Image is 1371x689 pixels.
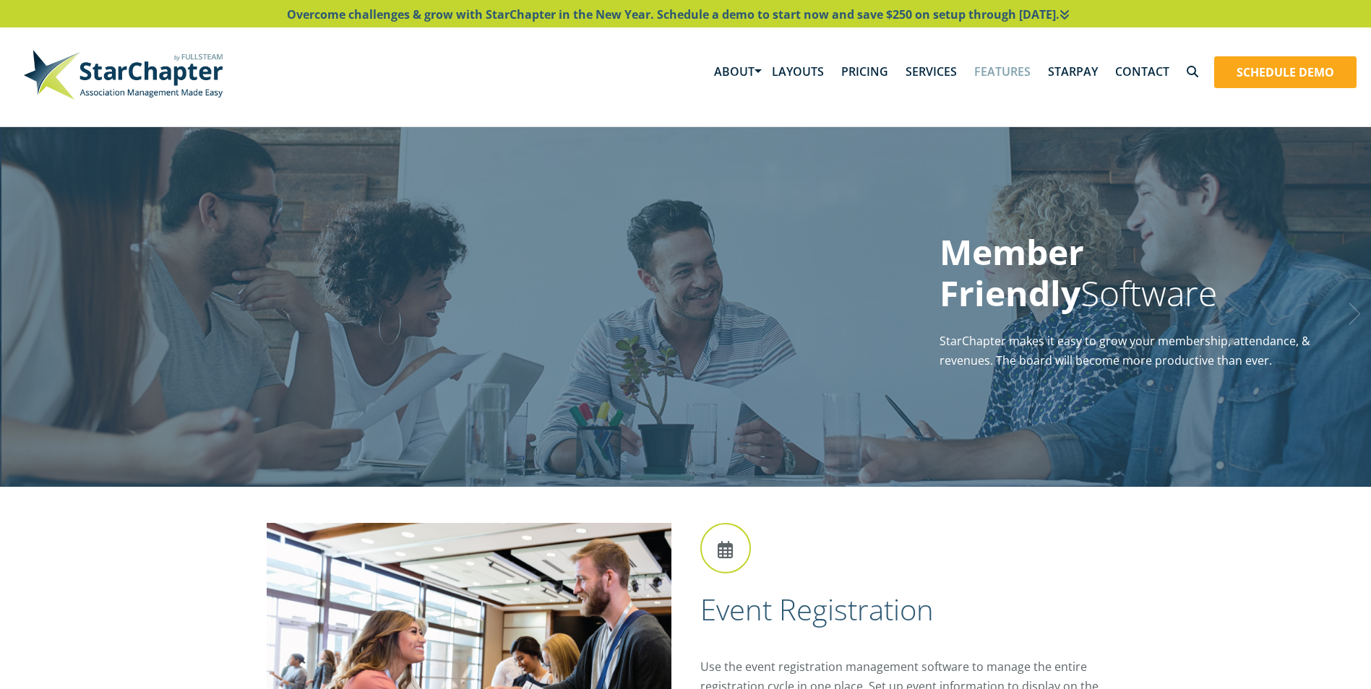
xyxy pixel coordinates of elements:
[897,49,966,94] a: Services
[1349,292,1371,329] a: Next
[1215,57,1356,87] a: Schedule Demo
[940,231,1338,314] h1: Software
[966,49,1039,94] a: Features
[287,6,1070,22] span: Overcome challenges & grow with StarChapter in the New Year. Schedule a demo to start now and sav...
[1039,49,1106,94] a: StarPay
[833,49,897,94] a: Pricing
[940,228,1084,317] strong: Member Friendly
[1106,49,1178,94] a: Contact
[940,331,1338,370] p: StarChapter makes it easy to grow your membership, attendance, & revenues. The board will become ...
[705,49,763,94] a: About
[763,49,833,94] a: Layouts
[14,42,231,107] img: StarChapter-with-Tagline-Main-500.jpg
[700,591,1105,628] h2: Event Registration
